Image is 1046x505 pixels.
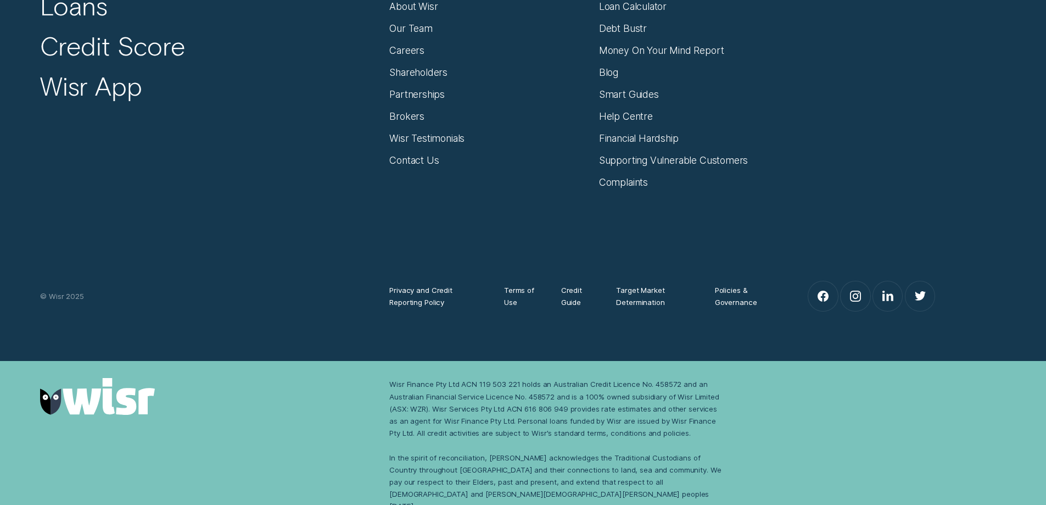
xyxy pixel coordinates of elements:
a: Policies & Governance [715,284,774,308]
a: Shareholders [389,66,448,79]
a: Money On Your Mind Report [599,45,724,57]
a: Careers [389,45,424,57]
a: Contact Us [389,154,439,167]
div: © Wisr 2025 [34,290,383,302]
a: Wisr Testimonials [389,132,465,145]
a: Credit Guide [561,284,595,308]
a: Twitter [905,281,935,310]
a: Privacy and Credit Reporting Policy [389,284,482,308]
a: LinkedIn [873,281,902,310]
a: Complaints [599,176,648,188]
a: Wisr App [40,70,142,102]
a: Our Team [389,23,433,35]
a: Credit Score [40,30,185,62]
a: Terms of Use [504,284,539,308]
img: Wisr [40,378,155,415]
a: Target Market Determination [616,284,692,308]
a: Supporting Vulnerable Customers [599,154,748,167]
a: Facebook [808,281,837,310]
a: Loan Calculator [599,1,667,13]
a: Brokers [389,110,424,123]
a: Financial Hardship [599,132,679,145]
a: Smart Guides [599,88,659,101]
a: Instagram [841,281,870,310]
a: About Wisr [389,1,438,13]
a: Help Centre [599,110,653,123]
a: Debt Bustr [599,23,647,35]
a: Blog [599,66,618,79]
a: Partnerships [389,88,445,101]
